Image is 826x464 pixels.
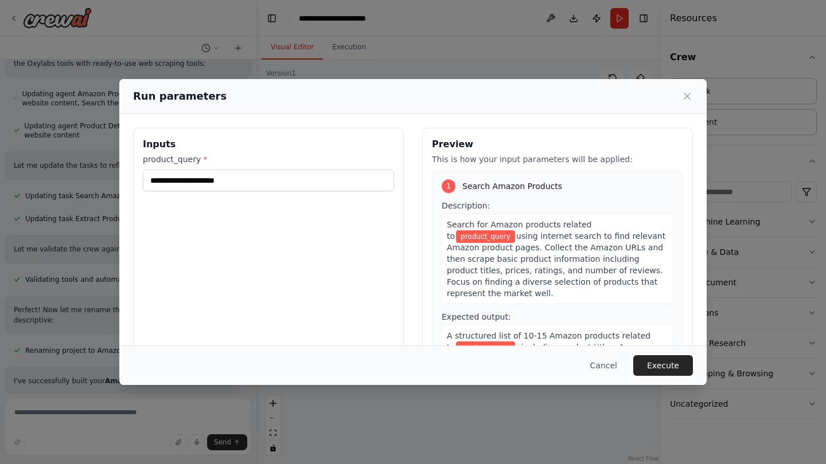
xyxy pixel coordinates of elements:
button: Execute [633,355,693,376]
span: Description: [442,201,490,210]
span: A structured list of 10-15 Amazon products related to [447,331,650,352]
span: using internet search to find relevant Amazon product pages. Collect the Amazon URLs and then scr... [447,231,665,298]
span: Variable: product_query [456,341,515,354]
div: 1 [442,179,455,193]
span: Search for Amazon products related to [447,220,591,241]
h2: Run parameters [133,88,227,104]
p: This is how your input parameters will be applied: [432,154,683,165]
span: Expected output: [442,312,511,321]
span: Search Amazon Products [462,180,562,192]
button: Cancel [581,355,626,376]
label: product_query [143,154,394,165]
h3: Preview [432,137,683,151]
h3: Inputs [143,137,394,151]
span: Variable: product_query [456,230,515,243]
span: , including product titles, Amazon URLs, current prices, star ratings, number of reviews, and bri... [447,343,661,386]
